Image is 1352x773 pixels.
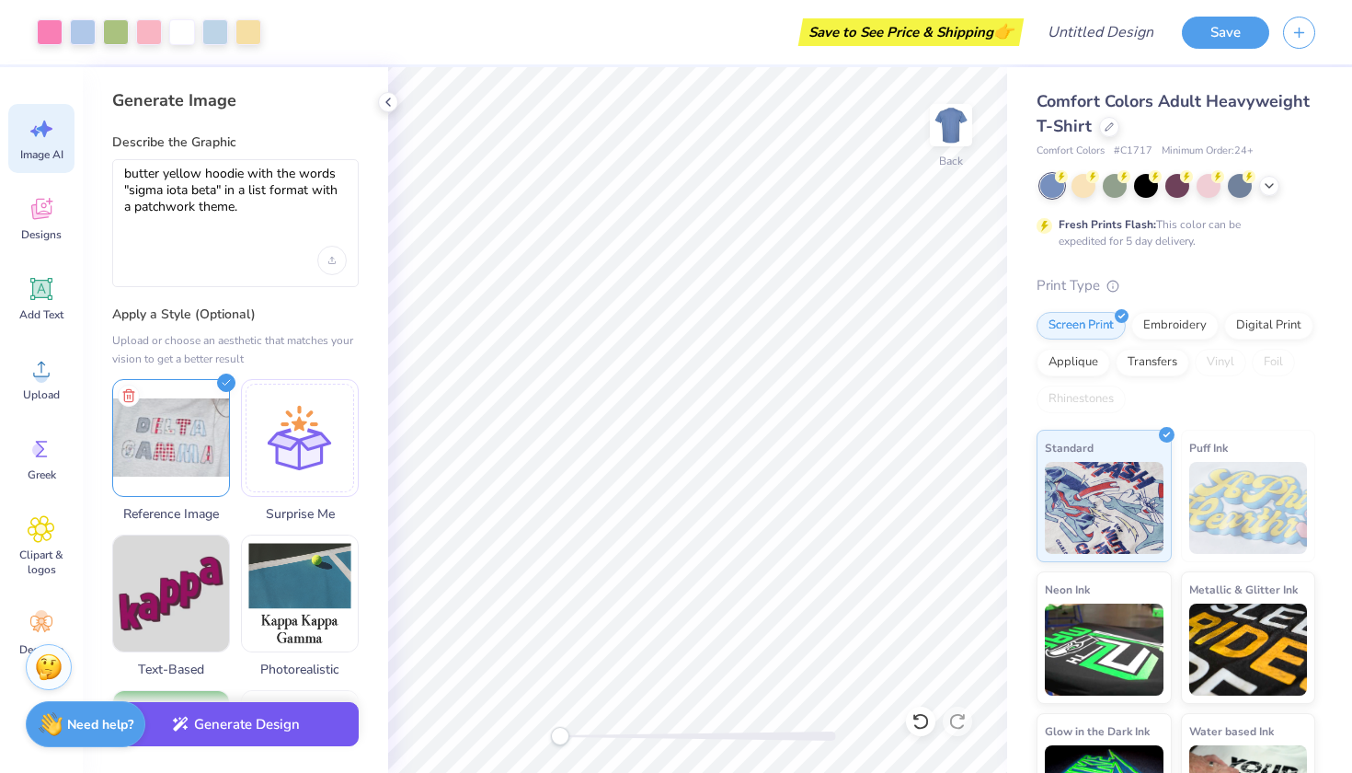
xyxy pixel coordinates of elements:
[113,536,229,652] img: Text-Based
[1045,438,1094,457] span: Standard
[1037,275,1315,296] div: Print Type
[112,306,359,324] label: Apply a Style (Optional)
[1037,312,1126,340] div: Screen Print
[1162,144,1254,159] span: Minimum Order: 24 +
[67,716,133,733] strong: Need help?
[241,660,359,679] span: Photorealistic
[1059,217,1156,232] strong: Fresh Prints Flash:
[19,642,63,657] span: Decorate
[939,153,963,169] div: Back
[803,18,1019,46] div: Save to See Price & Shipping
[1195,349,1246,376] div: Vinyl
[21,227,62,242] span: Designs
[1182,17,1269,49] button: Save
[124,166,347,232] textarea: butter yellow hoodie with the words "sigma iota beta" in a list format with a patchwork theme.
[1059,216,1285,249] div: This color can be expedited for 5 day delivery.
[1189,462,1308,554] img: Puff Ink
[1114,144,1152,159] span: # C1717
[23,387,60,402] span: Upload
[11,548,72,577] span: Clipart & logos
[993,20,1014,42] span: 👉
[1045,604,1163,696] img: Neon Ink
[1037,144,1105,159] span: Comfort Colors
[1037,349,1110,376] div: Applique
[20,147,63,162] span: Image AI
[112,702,359,747] button: Generate Design
[1045,462,1163,554] img: Standard
[1045,721,1150,741] span: Glow in the Dark Ink
[1189,580,1298,599] span: Metallic & Glitter Ink
[317,246,347,275] div: Upload image
[242,536,358,652] img: Photorealistic
[1189,721,1274,741] span: Water based Ink
[1224,312,1313,340] div: Digital Print
[112,133,359,152] label: Describe the Graphic
[112,660,230,679] span: Text-Based
[1045,580,1090,599] span: Neon Ink
[1037,386,1126,413] div: Rhinestones
[112,331,359,368] div: Upload or choose an aesthetic that matches your vision to get a better result
[1033,14,1168,51] input: Untitled Design
[1189,604,1308,696] img: Metallic & Glitter Ink
[1189,438,1228,457] span: Puff Ink
[1037,90,1310,137] span: Comfort Colors Adult Heavyweight T-Shirt
[112,504,230,524] span: Reference Image
[113,380,229,496] img: Upload reference
[1116,349,1189,376] div: Transfers
[933,107,969,144] img: Back
[1131,312,1219,340] div: Embroidery
[19,307,63,322] span: Add Text
[241,504,359,524] span: Surprise Me
[1252,349,1295,376] div: Foil
[551,727,569,745] div: Accessibility label
[28,467,56,482] span: Greek
[112,89,359,111] div: Generate Image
